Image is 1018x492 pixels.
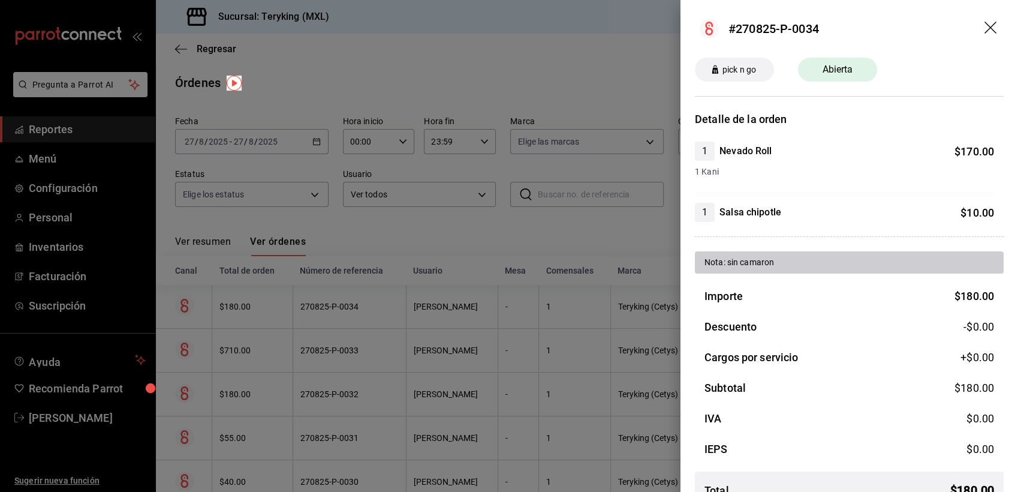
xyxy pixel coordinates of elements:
[966,412,994,425] span: $ 0.00
[719,144,772,158] h4: Nevado Roll
[704,380,746,396] h3: Subtotal
[704,441,728,457] h3: IEPS
[718,64,761,76] span: pick n go
[704,288,743,304] h3: Importe
[695,144,715,158] span: 1
[966,443,994,455] span: $ 0.00
[704,410,721,427] h3: IVA
[695,111,1004,127] h3: Detalle de la orden
[695,166,994,178] span: 1 Kani
[954,145,994,158] span: $ 170.00
[695,205,715,220] span: 1
[960,349,994,365] span: +$ 0.00
[963,319,994,335] span: -$0.00
[704,349,799,365] h3: Cargos por servicio
[984,22,999,36] button: drag
[704,319,757,335] h3: Descuento
[704,256,994,269] div: Nota: sin camaron
[954,382,994,394] span: $ 180.00
[960,206,994,219] span: $ 10.00
[728,20,819,38] div: #270825-P-0034
[815,62,860,77] span: Abierta
[719,205,781,220] h4: Salsa chipotle
[227,76,242,91] img: Tooltip marker
[954,290,994,302] span: $ 180.00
